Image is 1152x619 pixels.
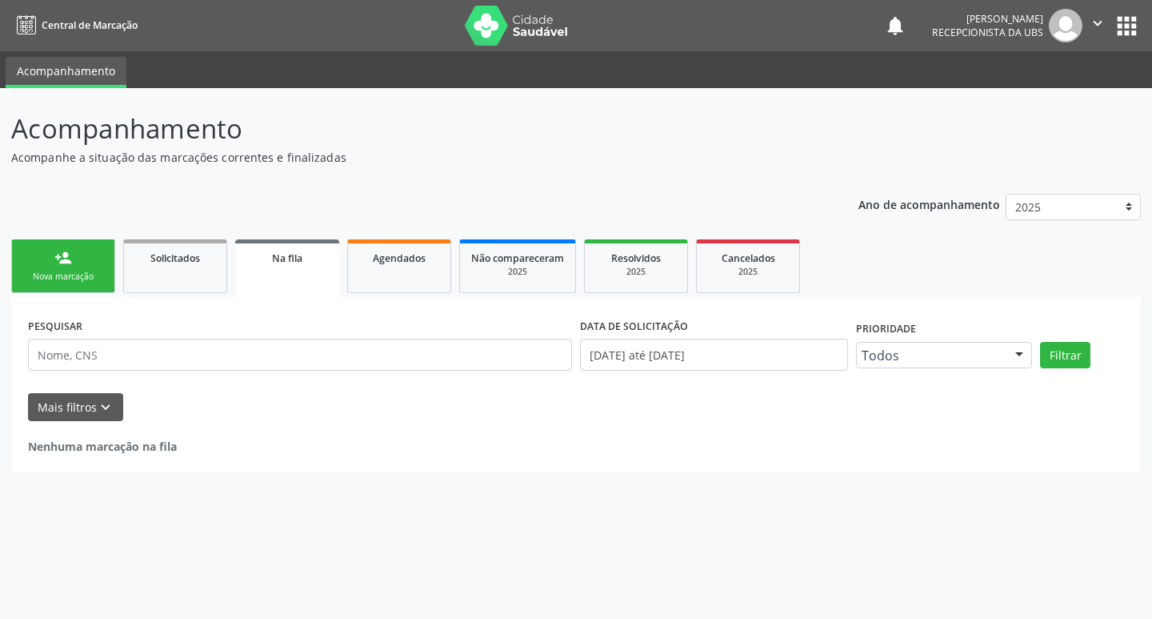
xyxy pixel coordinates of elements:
span: Resolvidos [611,251,661,265]
p: Acompanhamento [11,109,802,149]
i:  [1089,14,1106,32]
span: Na fila [272,251,302,265]
input: Nome, CNS [28,339,572,371]
label: DATA DE SOLICITAÇÃO [580,314,688,339]
label: PESQUISAR [28,314,82,339]
span: Não compareceram [471,251,564,265]
span: Agendados [373,251,426,265]
a: Acompanhamento [6,57,126,88]
span: Solicitados [150,251,200,265]
p: Acompanhe a situação das marcações correntes e finalizadas [11,149,802,166]
div: person_add [54,249,72,267]
button: apps [1113,12,1141,40]
strong: Nenhuma marcação na fila [28,439,177,454]
p: Ano de acompanhamento [858,194,1000,214]
div: 2025 [596,266,676,278]
div: Nova marcação [23,271,103,283]
span: Central de Marcação [42,18,138,32]
div: 2025 [708,266,788,278]
label: Prioridade [856,317,916,342]
button: Mais filtroskeyboard_arrow_down [28,393,123,421]
span: Cancelados [722,251,775,265]
img: img [1049,9,1082,42]
i: keyboard_arrow_down [97,399,114,416]
button:  [1082,9,1113,42]
button: notifications [884,14,906,37]
div: 2025 [471,266,564,278]
span: Recepcionista da UBS [932,26,1043,39]
span: Todos [862,348,999,364]
input: Selecione um intervalo [580,339,848,371]
div: [PERSON_NAME] [932,12,1043,26]
a: Central de Marcação [11,12,138,38]
button: Filtrar [1040,342,1090,369]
